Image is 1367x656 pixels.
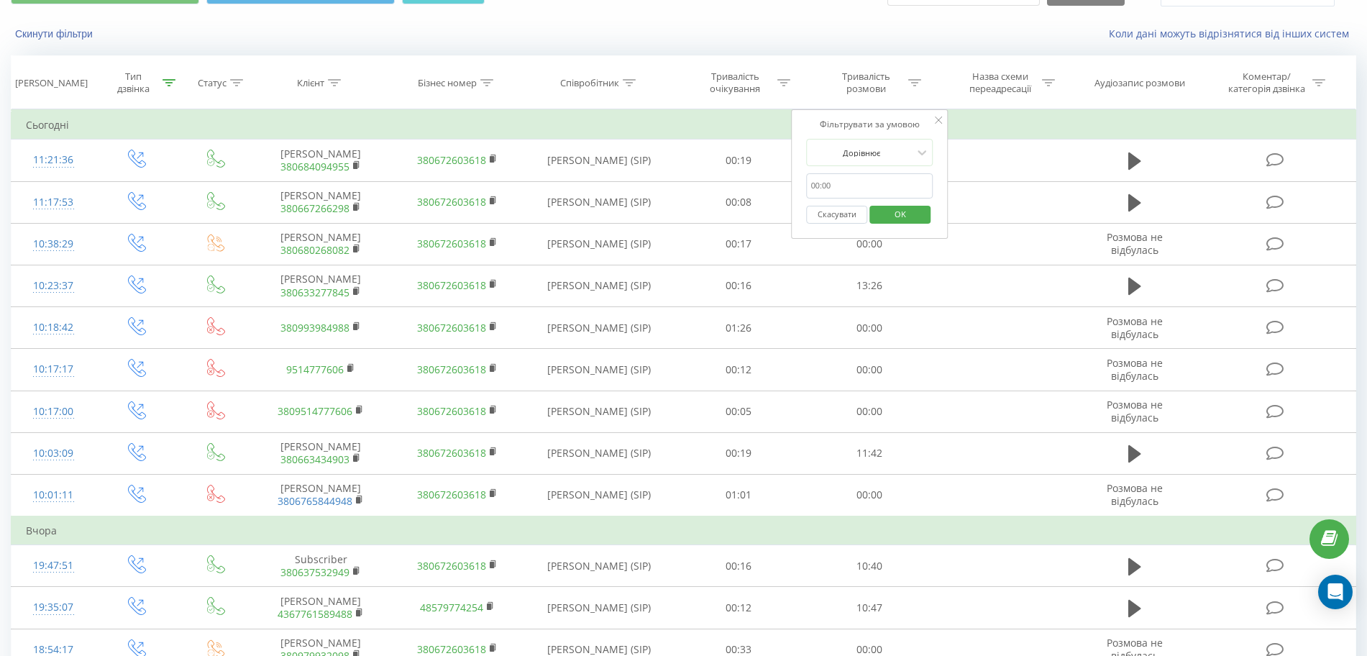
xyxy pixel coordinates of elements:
[673,391,805,432] td: 00:05
[807,206,868,224] button: Скасувати
[1107,481,1163,508] span: Розмова не відбулась
[1107,398,1163,424] span: Розмова не відбулась
[417,642,486,656] a: 380672603618
[673,545,805,587] td: 00:16
[26,314,81,342] div: 10:18:42
[1094,77,1185,89] div: Аудіозапис розмови
[278,607,352,621] a: 4367761589488
[278,404,352,418] a: 3809514777606
[252,223,389,265] td: [PERSON_NAME]
[804,587,936,629] td: 10:47
[869,206,931,224] button: OK
[697,70,774,95] div: Тривалість очікування
[1109,27,1356,40] a: Коли дані можуть відрізнятися вiд інших систем
[417,321,486,334] a: 380672603618
[807,117,933,132] div: Фільтрувати за умовою
[417,404,486,418] a: 380672603618
[280,201,349,215] a: 380667266298
[673,223,805,265] td: 00:17
[526,265,672,306] td: [PERSON_NAME] (SIP)
[804,349,936,391] td: 00:00
[417,237,486,250] a: 380672603618
[280,160,349,173] a: 380684094955
[278,494,352,508] a: 3806765844948
[26,188,81,217] div: 11:17:53
[526,587,672,629] td: [PERSON_NAME] (SIP)
[252,140,389,181] td: [PERSON_NAME]
[526,391,672,432] td: [PERSON_NAME] (SIP)
[560,77,619,89] div: Співробітник
[804,432,936,474] td: 11:42
[108,70,159,95] div: Тип дзвінка
[15,77,88,89] div: [PERSON_NAME]
[526,545,672,587] td: [PERSON_NAME] (SIP)
[297,77,324,89] div: Клієнт
[673,474,805,516] td: 01:01
[280,286,349,299] a: 380633277845
[26,355,81,383] div: 10:17:17
[804,223,936,265] td: 00:00
[804,391,936,432] td: 00:00
[280,243,349,257] a: 380680268082
[417,278,486,292] a: 380672603618
[280,321,349,334] a: 380993984988
[526,474,672,516] td: [PERSON_NAME] (SIP)
[880,203,920,225] span: OK
[673,140,805,181] td: 00:19
[673,432,805,474] td: 00:19
[673,349,805,391] td: 00:12
[12,111,1356,140] td: Сьогодні
[526,181,672,223] td: [PERSON_NAME] (SIP)
[961,70,1038,95] div: Назва схеми переадресації
[26,398,81,426] div: 10:17:00
[26,552,81,580] div: 19:47:51
[417,153,486,167] a: 380672603618
[1107,314,1163,341] span: Розмова не відбулась
[12,516,1356,545] td: Вчора
[804,307,936,349] td: 00:00
[26,272,81,300] div: 10:23:37
[526,307,672,349] td: [PERSON_NAME] (SIP)
[420,601,483,614] a: 48579774254
[26,593,81,621] div: 19:35:07
[526,140,672,181] td: [PERSON_NAME] (SIP)
[198,77,227,89] div: Статус
[526,349,672,391] td: [PERSON_NAME] (SIP)
[673,265,805,306] td: 00:16
[11,27,100,40] button: Скинути фільтри
[26,230,81,258] div: 10:38:29
[807,173,933,199] input: 00:00
[417,559,486,573] a: 380672603618
[804,265,936,306] td: 13:26
[252,432,389,474] td: [PERSON_NAME]
[286,363,344,376] a: 9514777606
[1107,356,1163,383] span: Розмова не відбулась
[252,265,389,306] td: [PERSON_NAME]
[252,545,389,587] td: Subscriber
[26,481,81,509] div: 10:01:11
[280,565,349,579] a: 380637532949
[26,439,81,468] div: 10:03:09
[252,181,389,223] td: [PERSON_NAME]
[1225,70,1309,95] div: Коментар/категорія дзвінка
[1107,230,1163,257] span: Розмова не відбулась
[417,363,486,376] a: 380672603618
[280,452,349,466] a: 380663434903
[804,474,936,516] td: 00:00
[1318,575,1353,609] div: Open Intercom Messenger
[673,181,805,223] td: 00:08
[417,488,486,501] a: 380672603618
[526,432,672,474] td: [PERSON_NAME] (SIP)
[417,195,486,209] a: 380672603618
[526,223,672,265] td: [PERSON_NAME] (SIP)
[252,474,389,516] td: [PERSON_NAME]
[673,307,805,349] td: 01:26
[252,587,389,629] td: [PERSON_NAME]
[673,587,805,629] td: 00:12
[828,70,905,95] div: Тривалість розмови
[417,446,486,460] a: 380672603618
[418,77,477,89] div: Бізнес номер
[804,545,936,587] td: 10:40
[26,146,81,174] div: 11:21:36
